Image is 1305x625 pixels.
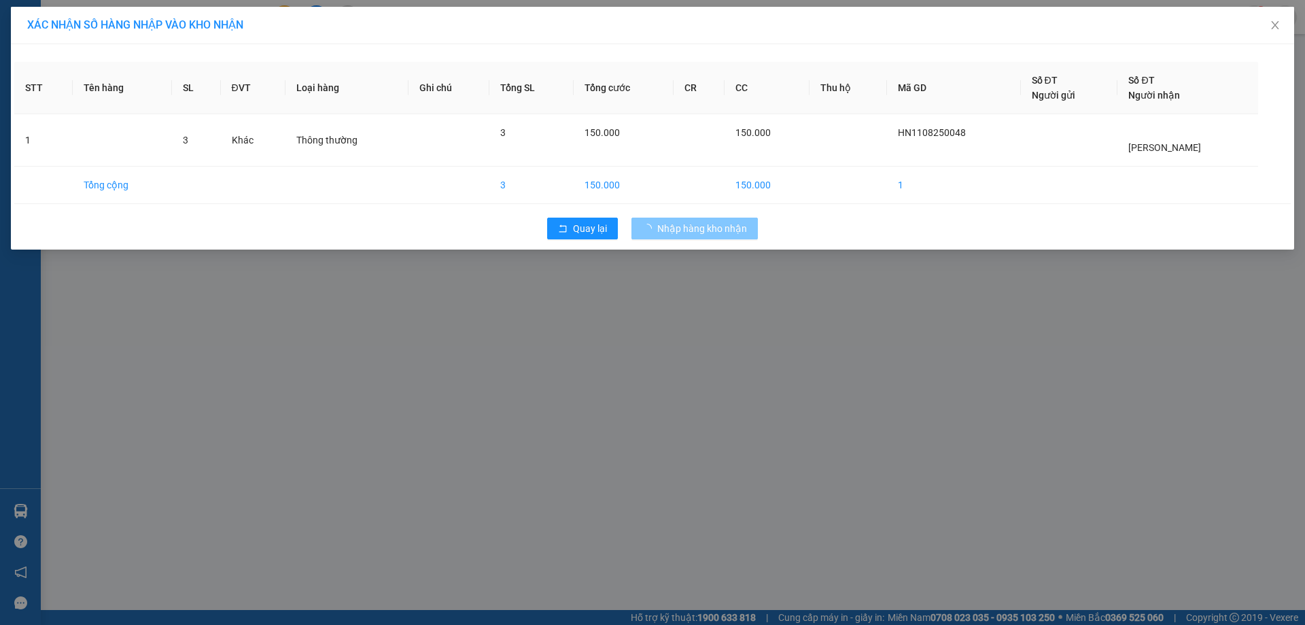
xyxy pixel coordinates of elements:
[1270,20,1281,31] span: close
[725,62,810,114] th: CC
[408,62,489,114] th: Ghi chú
[221,62,285,114] th: ĐVT
[285,114,409,167] td: Thông thường
[585,127,620,138] span: 150.000
[657,221,747,236] span: Nhập hàng kho nhận
[500,127,506,138] span: 3
[14,62,73,114] th: STT
[547,218,618,239] button: rollbackQuay lại
[73,167,172,204] td: Tổng cộng
[27,18,243,31] span: XÁC NHẬN SỐ HÀNG NHẬP VÀO KHO NHẬN
[1256,7,1294,45] button: Close
[642,224,657,233] span: loading
[735,127,771,138] span: 150.000
[573,221,607,236] span: Quay lại
[1128,142,1201,153] span: [PERSON_NAME]
[898,127,966,138] span: HN1108250048
[183,135,188,146] span: 3
[14,114,73,167] td: 1
[631,218,758,239] button: Nhập hàng kho nhận
[1128,75,1154,86] span: Số ĐT
[1032,75,1058,86] span: Số ĐT
[1128,90,1180,101] span: Người nhận
[285,62,409,114] th: Loại hàng
[574,62,674,114] th: Tổng cước
[489,62,574,114] th: Tổng SL
[887,167,1020,204] td: 1
[489,167,574,204] td: 3
[574,167,674,204] td: 150.000
[674,62,724,114] th: CR
[810,62,888,114] th: Thu hộ
[558,224,568,235] span: rollback
[221,114,285,167] td: Khác
[725,167,810,204] td: 150.000
[73,62,172,114] th: Tên hàng
[887,62,1020,114] th: Mã GD
[1032,90,1075,101] span: Người gửi
[172,62,220,114] th: SL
